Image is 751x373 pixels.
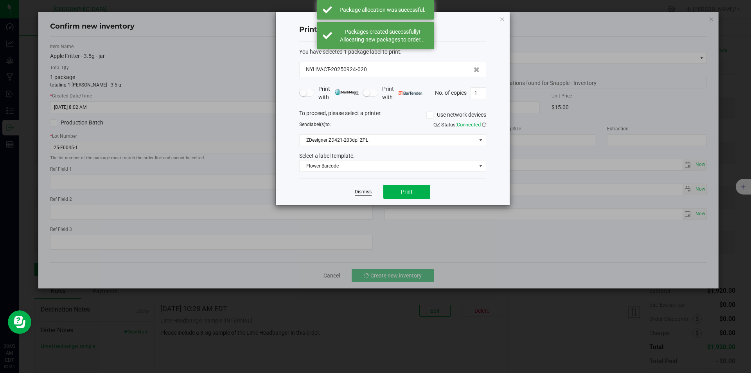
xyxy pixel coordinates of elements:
span: QZ Status: [433,122,486,128]
h4: Print package label [299,25,486,35]
button: Print [383,185,430,199]
div: Package allocation was successful. [336,6,428,14]
label: Use network devices [426,111,486,119]
span: Flower Barcode [300,160,476,171]
span: label(s) [310,122,325,127]
div: Select a label template. [293,152,492,160]
span: NYHVACT-20250924-020 [306,65,367,74]
iframe: Resource center [8,310,31,334]
img: mark_magic_cybra.png [335,89,359,95]
span: Connected [457,122,481,128]
div: To proceed, please select a printer. [293,109,492,121]
div: : [299,48,486,56]
span: Send to: [299,122,331,127]
span: No. of copies [435,89,467,96]
span: You have selected 1 package label to print [299,49,400,55]
span: Print [401,189,413,195]
img: bartender.png [399,91,422,95]
span: Print with [382,85,422,101]
a: Dismiss [355,189,372,195]
span: Print with [318,85,359,101]
div: Packages created successfully! Allocating new packages to order... [336,28,428,43]
span: ZDesigner ZD421-203dpi ZPL [300,135,476,146]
